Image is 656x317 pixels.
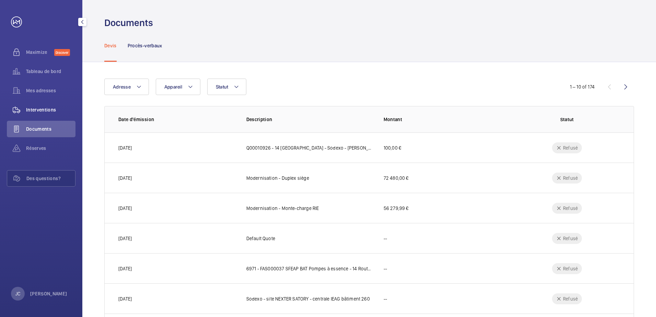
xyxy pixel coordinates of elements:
[26,126,75,132] span: Documents
[563,144,578,151] p: Refusé
[104,79,149,95] button: Adresse
[128,42,162,49] p: Procès-verbaux
[118,144,132,151] p: [DATE]
[118,175,132,181] p: [DATE]
[570,83,595,90] div: 1 – 10 of 174
[563,175,578,181] p: Refusé
[246,295,370,302] p: Sodexo - site NEXTER SATORY - centrale IEAG bâtiment 260
[15,290,20,297] p: JC
[156,79,200,95] button: Appareil
[113,84,131,90] span: Adresse
[118,205,132,212] p: [DATE]
[118,235,132,242] p: [DATE]
[514,116,620,123] p: Statut
[26,175,75,182] span: Des questions?
[246,235,275,242] p: Default Quote
[246,116,373,123] p: Description
[384,144,401,151] p: 100,00 €
[26,106,75,113] span: Interventions
[26,145,75,152] span: Réserves
[164,84,182,90] span: Appareil
[118,295,132,302] p: [DATE]
[563,205,578,212] p: Refusé
[246,205,319,212] p: Modernisation - Monte-charge RIE
[246,265,373,272] p: 6971 - FAS000037 SFEAP BAT Pompes à essence - 14 Route de la Minière - 14 [GEOGRAPHIC_DATA]
[207,79,247,95] button: Statut
[26,49,54,56] span: Maximize
[118,265,132,272] p: [DATE]
[216,84,229,90] span: Statut
[384,205,409,212] p: 56 279,99 €
[246,144,373,151] p: Q00010926 - 14 [GEOGRAPHIC_DATA] - Sodexo - [PERSON_NAME]
[26,68,75,75] span: Tableau de bord
[384,116,503,123] p: Montant
[246,175,309,181] p: Modernisation - Duplex siège
[563,265,578,272] p: Refusé
[563,295,578,302] p: Refusé
[104,16,153,29] h1: Documents
[384,265,387,272] p: --
[30,290,67,297] p: [PERSON_NAME]
[384,175,409,181] p: 72 480,00 €
[384,235,387,242] p: --
[118,116,235,123] p: Date d'émission
[54,49,70,56] span: Discover
[563,235,578,242] p: Refusé
[26,87,75,94] span: Mes adresses
[104,42,117,49] p: Devis
[384,295,387,302] p: --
